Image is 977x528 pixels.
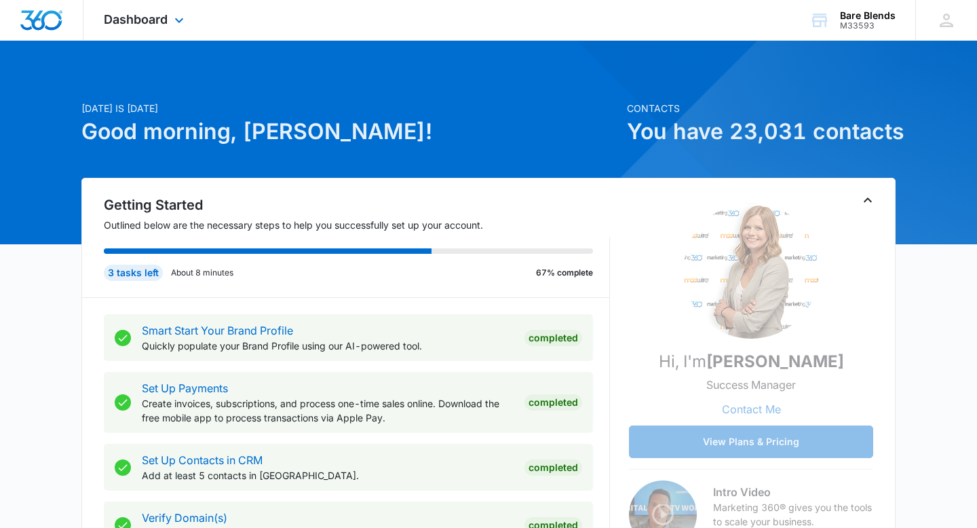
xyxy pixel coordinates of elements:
div: account name [840,10,896,21]
p: 67% complete [536,267,593,279]
p: About 8 minutes [171,267,233,279]
p: Create invoices, subscriptions, and process one-time sales online. Download the free mobile app t... [142,396,514,425]
div: account id [840,21,896,31]
h1: Good morning, [PERSON_NAME]! [81,115,619,148]
a: Smart Start Your Brand Profile [142,324,293,337]
img: Robin Mills [683,203,819,339]
h3: Intro Video [713,484,873,500]
div: 3 tasks left [104,265,163,281]
p: Quickly populate your Brand Profile using our AI-powered tool. [142,339,514,353]
div: Completed [524,330,582,346]
h1: You have 23,031 contacts [627,115,896,148]
button: View Plans & Pricing [629,426,873,458]
div: Completed [524,394,582,411]
p: Add at least 5 contacts in [GEOGRAPHIC_DATA]. [142,468,514,483]
button: Contact Me [708,393,794,426]
p: [DATE] is [DATE] [81,101,619,115]
button: Toggle Collapse [860,192,876,208]
div: Completed [524,459,582,476]
p: Hi, I'm [659,350,844,374]
p: Contacts [627,101,896,115]
h2: Getting Started [104,195,610,215]
a: Verify Domain(s) [142,511,227,525]
span: Dashboard [104,12,168,26]
p: Outlined below are the necessary steps to help you successfully set up your account. [104,218,610,232]
p: Success Manager [706,377,796,393]
a: Set Up Payments [142,381,228,395]
strong: [PERSON_NAME] [706,352,844,371]
a: Set Up Contacts in CRM [142,453,263,467]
